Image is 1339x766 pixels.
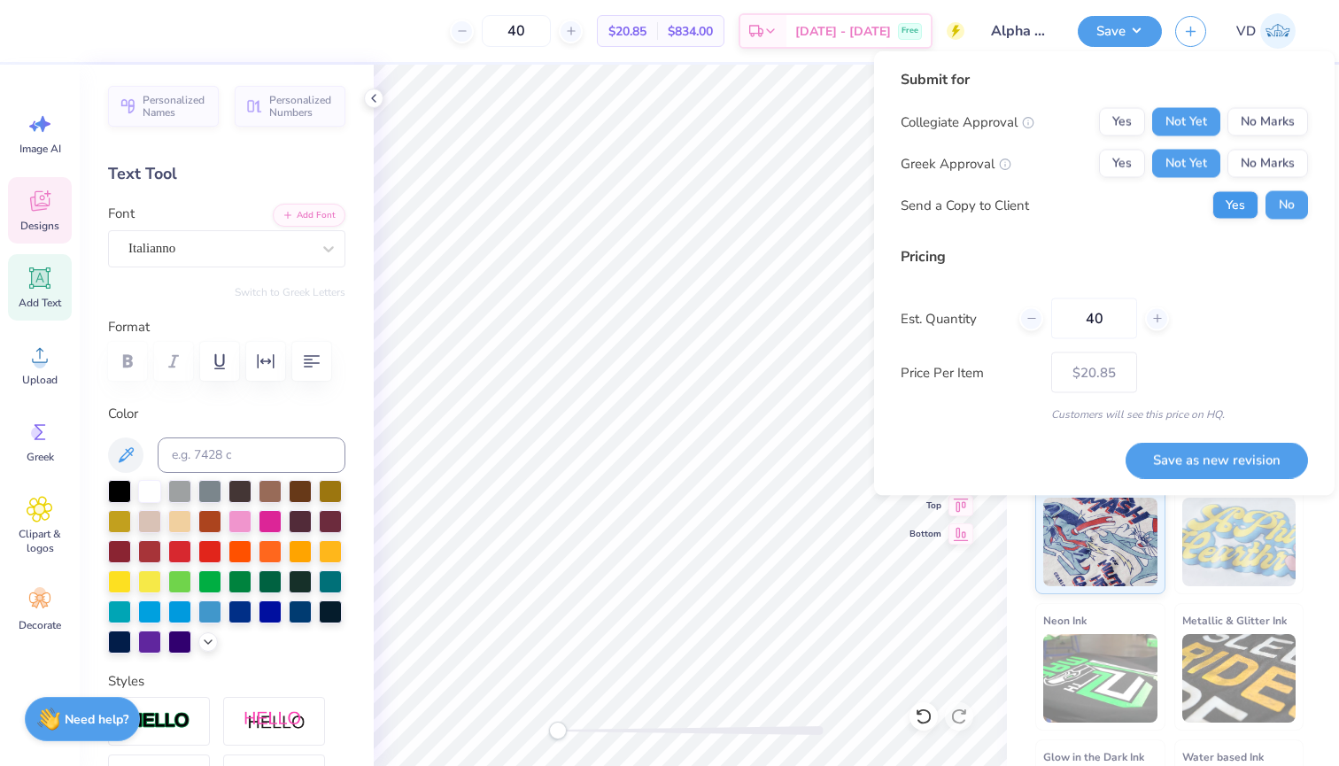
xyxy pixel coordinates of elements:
img: Shadow [244,710,306,732]
span: VD [1236,21,1256,42]
label: Font [108,204,135,224]
button: Yes [1099,108,1145,136]
div: Pricing [901,246,1308,267]
button: No Marks [1227,108,1308,136]
button: Yes [1099,150,1145,178]
img: Standard [1043,498,1157,586]
input: e.g. 7428 c [158,437,345,473]
div: Greek Approval [901,153,1011,174]
label: Color [108,404,345,424]
button: Switch to Greek Letters [235,285,345,299]
button: Personalized Numbers [235,86,345,127]
a: VD [1228,13,1304,49]
input: Untitled Design [978,13,1064,49]
button: Yes [1212,191,1258,220]
div: Submit for [901,69,1308,90]
span: Metallic & Glitter Ink [1182,611,1287,630]
button: Not Yet [1152,108,1220,136]
button: Save as new revision [1126,442,1308,478]
label: Price Per Item [901,362,1038,383]
button: Personalized Names [108,86,219,127]
span: Image AI [19,142,61,156]
div: Accessibility label [549,722,567,739]
span: Upload [22,373,58,387]
span: $20.85 [608,22,646,41]
img: Metallic & Glitter Ink [1182,634,1296,723]
img: Neon Ink [1043,634,1157,723]
label: Format [108,317,345,337]
span: Neon Ink [1043,611,1087,630]
span: Bottom [909,527,941,541]
strong: Need help? [65,711,128,728]
button: No Marks [1227,150,1308,178]
span: Designs [20,219,59,233]
img: Vincent Dileone [1260,13,1296,49]
button: Add Font [273,204,345,227]
div: Collegiate Approval [901,112,1034,132]
button: Save [1078,16,1162,47]
div: Send a Copy to Client [901,195,1029,215]
span: Top [909,499,941,513]
span: Glow in the Dark Ink [1043,747,1144,766]
div: Customers will see this price on HQ. [901,406,1308,422]
input: – – [482,15,551,47]
img: Puff Ink [1182,498,1296,586]
button: No [1265,191,1308,220]
span: Clipart & logos [11,527,69,555]
img: Stroke [128,711,190,731]
span: $834.00 [668,22,713,41]
label: Styles [108,671,144,692]
span: Personalized Names [143,94,208,119]
span: Add Text [19,296,61,310]
span: Personalized Numbers [269,94,335,119]
span: Greek [27,450,54,464]
span: Free [902,25,918,37]
button: Not Yet [1152,150,1220,178]
span: Decorate [19,618,61,632]
label: Est. Quantity [901,308,1006,329]
input: – – [1051,298,1137,339]
span: Water based Ink [1182,747,1264,766]
span: [DATE] - [DATE] [795,22,891,41]
div: Text Tool [108,162,345,186]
